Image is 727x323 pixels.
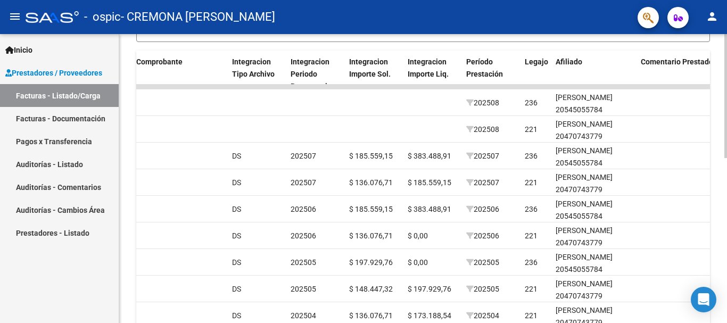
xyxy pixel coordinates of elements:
[349,285,393,293] span: $ 148.447,32
[349,311,393,320] span: $ 136.076,71
[291,285,316,293] span: 202505
[408,152,451,160] span: $ 383.488,91
[466,57,503,78] span: Período Prestación
[232,258,241,267] span: DS
[121,5,275,29] span: - CREMONA [PERSON_NAME]
[466,152,499,160] span: 202507
[9,10,21,23] mat-icon: menu
[232,57,275,78] span: Integracion Tipo Archivo
[291,258,316,267] span: 202505
[466,205,499,213] span: 202506
[5,67,102,79] span: Prestadores / Proveedores
[556,145,632,169] div: [PERSON_NAME] 20545055784
[286,51,345,97] datatable-header-cell: Integracion Periodo Presentacion
[525,230,538,242] div: 221
[525,203,538,216] div: 236
[232,311,241,320] span: DS
[408,178,451,187] span: $ 185.559,15
[525,256,538,269] div: 236
[228,51,286,97] datatable-header-cell: Integracion Tipo Archivo
[556,251,632,276] div: [PERSON_NAME] 20545055784
[408,231,428,240] span: $ 0,00
[291,231,316,240] span: 202506
[408,205,451,213] span: $ 383.488,91
[525,57,548,66] span: Legajo
[291,205,316,213] span: 202506
[345,51,403,97] datatable-header-cell: Integracion Importe Sol.
[706,10,718,23] mat-icon: person
[556,171,632,196] div: [PERSON_NAME] 20470743779
[525,150,538,162] div: 236
[556,278,632,302] div: [PERSON_NAME] 20470743779
[466,285,499,293] span: 202505
[232,178,241,187] span: DS
[466,178,499,187] span: 202507
[5,44,32,56] span: Inicio
[525,283,538,295] div: 221
[232,152,241,160] span: DS
[556,92,632,116] div: [PERSON_NAME] 20545055784
[291,152,316,160] span: 202507
[525,123,538,136] div: 221
[232,285,241,293] span: DS
[349,231,393,240] span: $ 136.076,71
[291,178,316,187] span: 202507
[551,51,637,97] datatable-header-cell: Afiliado
[132,51,228,97] datatable-header-cell: Comprobante
[136,57,183,66] span: Comprobante
[466,311,499,320] span: 202504
[408,57,449,78] span: Integracion Importe Liq.
[525,177,538,189] div: 221
[525,97,538,109] div: 236
[556,57,582,66] span: Afiliado
[408,285,451,293] span: $ 197.929,76
[232,231,241,240] span: DS
[349,258,393,267] span: $ 197.929,76
[232,205,241,213] span: DS
[466,98,499,107] span: 202508
[466,231,499,240] span: 202506
[466,125,499,134] span: 202508
[403,51,462,97] datatable-header-cell: Integracion Importe Liq.
[84,5,121,29] span: - ospic
[521,51,551,97] datatable-header-cell: Legajo
[525,310,538,322] div: 221
[349,57,391,78] span: Integracion Importe Sol.
[556,198,632,222] div: [PERSON_NAME] 20545055784
[462,51,521,97] datatable-header-cell: Período Prestación
[349,178,393,187] span: $ 136.076,71
[408,311,451,320] span: $ 173.188,54
[291,311,316,320] span: 202504
[691,287,716,312] div: Open Intercom Messenger
[349,152,393,160] span: $ 185.559,15
[556,225,632,249] div: [PERSON_NAME] 20470743779
[408,258,428,267] span: $ 0,00
[291,57,336,90] span: Integracion Periodo Presentacion
[466,258,499,267] span: 202505
[556,118,632,143] div: [PERSON_NAME] 20470743779
[349,205,393,213] span: $ 185.559,15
